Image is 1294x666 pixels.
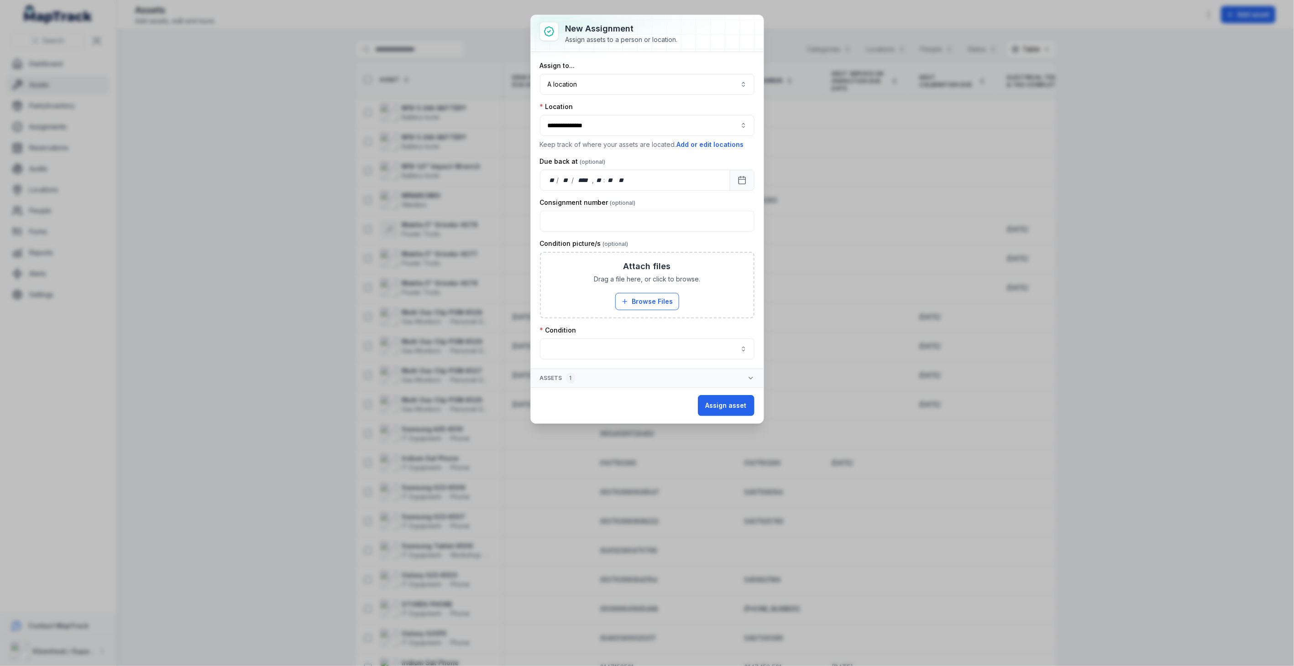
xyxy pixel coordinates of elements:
[540,198,636,207] label: Consignment number
[540,102,573,111] label: Location
[730,170,754,191] button: Calendar
[615,293,679,310] button: Browse Files
[594,275,700,284] span: Drag a file here, or click to browse.
[676,140,744,150] button: Add or edit locations
[540,61,575,70] label: Assign to...
[575,176,592,185] div: year,
[540,326,576,335] label: Condition
[572,176,575,185] div: /
[548,176,557,185] div: day,
[698,395,754,416] button: Assign asset
[540,157,606,166] label: Due back at
[592,176,595,185] div: ,
[603,176,606,185] div: :
[556,176,560,185] div: /
[595,176,604,185] div: hour,
[540,74,754,95] button: A location
[540,140,754,150] p: Keep track of where your assets are located.
[540,373,576,384] span: Assets
[560,176,572,185] div: month,
[623,260,671,273] h3: Attach files
[617,176,627,185] div: am/pm,
[531,369,764,387] button: Assets1
[566,22,678,35] h3: New assignment
[566,373,576,384] div: 1
[540,239,629,248] label: Condition picture/s
[566,35,678,44] div: Assign assets to a person or location.
[606,176,615,185] div: minute,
